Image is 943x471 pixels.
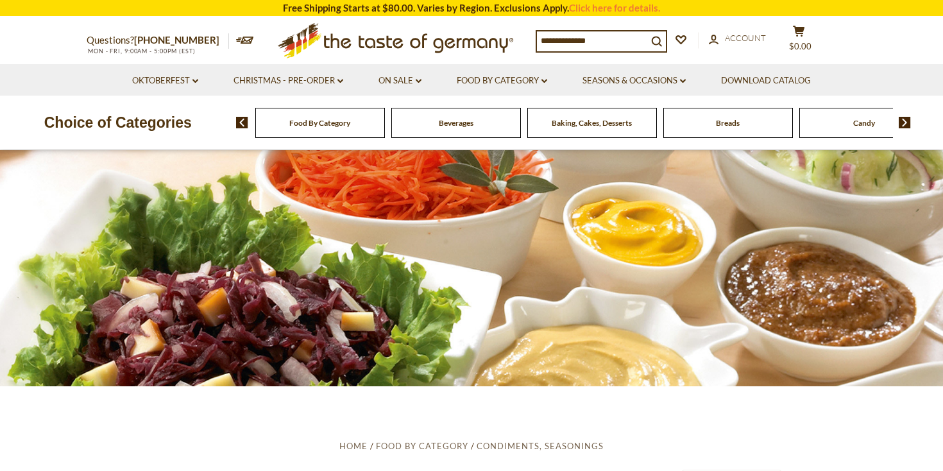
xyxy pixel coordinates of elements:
a: Download Catalog [721,74,811,88]
a: Account [709,31,766,46]
a: Condiments, Seasonings [477,441,604,451]
a: On Sale [378,74,421,88]
a: Food By Category [289,118,350,128]
span: Account [725,33,766,43]
a: Beverages [439,118,473,128]
a: Home [339,441,368,451]
a: Seasons & Occasions [582,74,686,88]
button: $0.00 [779,25,818,57]
a: Candy [853,118,875,128]
img: previous arrow [236,117,248,128]
a: Baking, Cakes, Desserts [552,118,632,128]
a: [PHONE_NUMBER] [134,34,219,46]
a: Oktoberfest [132,74,198,88]
p: Questions? [87,32,229,49]
a: Food By Category [457,74,547,88]
img: next arrow [899,117,911,128]
a: Click here for details. [569,2,660,13]
a: Food By Category [376,441,468,451]
span: MON - FRI, 9:00AM - 5:00PM (EST) [87,47,196,55]
a: Breads [716,118,740,128]
a: Christmas - PRE-ORDER [234,74,343,88]
span: $0.00 [789,41,811,51]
